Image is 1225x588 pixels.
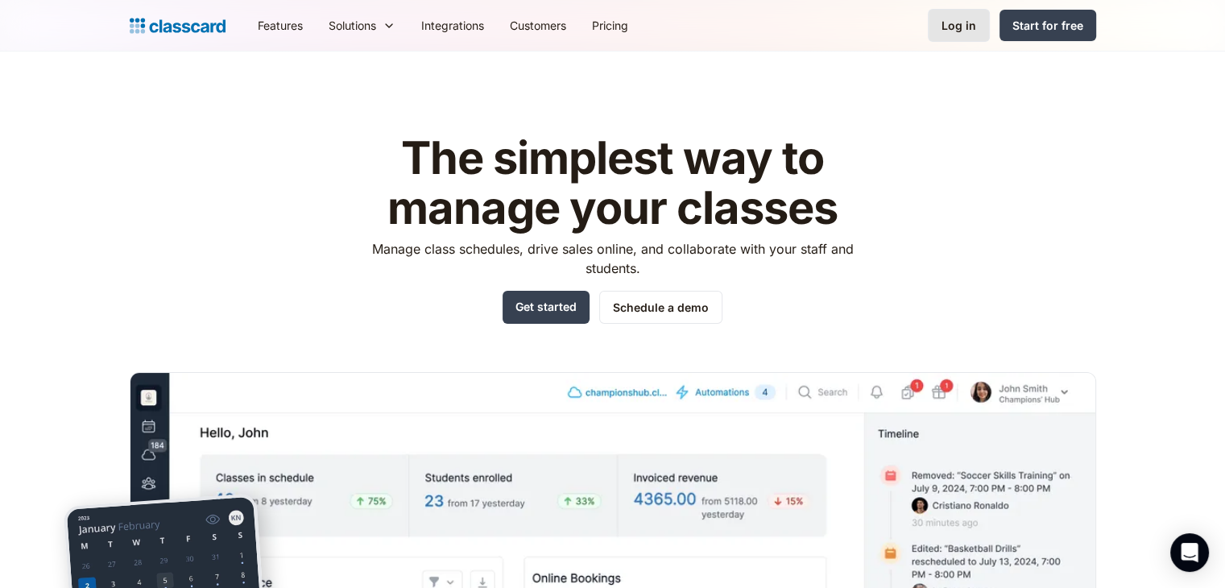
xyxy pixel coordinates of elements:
a: Customers [497,7,579,43]
div: Start for free [1012,17,1083,34]
a: Log in [928,9,990,42]
a: Get started [503,291,590,324]
a: Start for free [999,10,1096,41]
a: Pricing [579,7,641,43]
a: Integrations [408,7,497,43]
a: Features [245,7,316,43]
div: Solutions [329,17,376,34]
h1: The simplest way to manage your classes [357,134,868,233]
div: Solutions [316,7,408,43]
div: Open Intercom Messenger [1170,533,1209,572]
div: Log in [942,17,976,34]
a: home [130,14,226,37]
a: Schedule a demo [599,291,722,324]
p: Manage class schedules, drive sales online, and collaborate with your staff and students. [357,239,868,278]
